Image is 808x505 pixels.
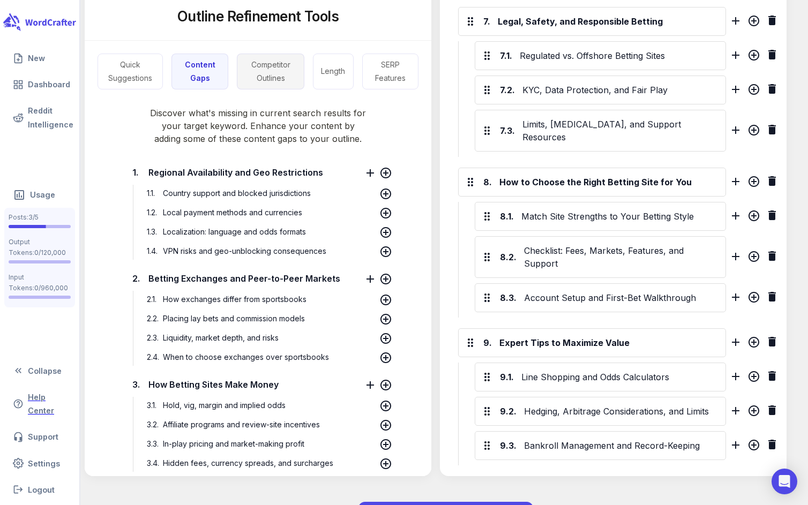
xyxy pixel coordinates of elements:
[729,404,742,420] div: Add sibling H3 section
[520,116,721,146] div: Limits, [MEDICAL_DATA], and Support Resources
[4,360,75,382] button: Collapse
[729,14,742,31] div: Add sibling h2 section
[747,250,760,266] div: Add child H4 section
[519,208,721,225] div: Match Site Strengths to Your Betting Style
[160,401,288,410] span: Hold, vig, margin and implied odds
[729,336,742,352] div: Add sibling h2 section
[4,184,75,206] a: Usage
[130,167,140,178] span: 1.
[766,14,779,30] div: Delete H2 section
[98,54,163,89] button: Quick Suggestions
[313,54,354,89] button: Length
[766,250,779,266] div: Delete H3 section
[747,14,760,31] div: Add child H3 section
[500,84,515,96] div: 7.2.
[144,455,160,472] span: 3.4 .
[729,175,742,191] div: Add sibling h2 section
[4,100,75,135] a: Reddit Intelligence
[747,291,760,307] div: Add child H4 section
[144,397,160,414] span: 3.1 .
[500,210,514,223] div: 8.1.
[146,164,326,180] span: Regional Availability and Geo Restrictions
[160,333,281,342] span: Liquidity, market depth, and risks
[500,49,512,62] div: 7.1.
[144,310,160,327] span: 2.2 .
[475,202,725,231] div: 8.1.Match Site Strengths to Your Betting Style
[4,453,75,474] a: Settings
[4,426,75,448] button: Support
[160,208,305,217] span: Local payment methods and currencies
[458,328,725,357] div: 9.Expert Tips to Maximize Value
[171,54,229,89] button: Content Gaps
[766,48,779,64] div: Delete H3 section
[144,416,160,433] span: 3.2 .
[500,371,514,383] div: 9.1.
[747,439,760,455] div: Add child H4 section
[772,469,797,494] div: Open Intercom Messenger
[729,370,742,386] div: Add sibling H3 section
[747,49,760,65] div: Add child H4 section
[146,270,343,287] span: Betting Exchanges and Peer-to-Peer Markets
[144,243,160,260] span: 1.4 .
[500,405,517,418] div: 9.2.
[747,124,760,140] div: Add child H4 section
[144,223,160,240] span: 1.3 .
[458,7,725,36] div: 7.Legal, Safety, and Responsible Betting
[475,110,725,152] div: 7.3.Limits, [MEDICAL_DATA], and Support Resources
[160,227,309,236] span: Localization: language and odds formats
[9,296,71,299] span: Input Tokens: 0 of 960,000 monthly tokens used. These limits are based on the last model you used...
[144,349,160,366] span: 2.4 .
[177,7,339,26] h5: Outline Refinement Tools
[475,397,725,426] div: 9.2.Hedging, Arbitrage Considerations, and Limits
[160,420,323,429] span: Affiliate programs and review-site incentives
[130,273,140,284] span: 2.
[475,236,725,278] div: 8.2.Checklist: Fees, Markets, Features, and Support
[747,404,760,420] div: Add child H4 section
[4,386,75,421] a: Help Center
[729,291,742,307] div: Add sibling H3 section
[475,283,725,312] div: 8.3.Account Setup and First-Bet Walkthrough
[9,272,71,293] span: Input Tokens: 0 / 960,000
[729,209,742,225] div: Add sibling H3 section
[85,89,431,145] p: Discover what's missing in current search results for your target keyword. Enhance your content b...
[9,237,71,258] span: Output Tokens: 0 / 120,000
[9,212,71,223] span: Posts: 3 / 5
[458,168,725,197] div: 8.How to Choose the Right Betting Site for You
[483,176,492,189] div: 8.
[475,431,725,460] div: 9.3.Bankroll Management and Record-Keeping
[160,295,309,304] span: How exchanges differ from sportsbooks
[766,290,779,306] div: Delete H3 section
[729,83,742,99] div: Add sibling H3 section
[729,124,742,140] div: Add sibling H3 section
[496,13,721,30] div: Legal, Safety, and Responsible Betting
[483,336,492,349] div: 9.
[160,439,307,448] span: In-play pricing and market-making profit
[160,314,308,323] span: Placing lay bets and commission models
[747,336,760,352] div: Add child H3 section
[4,47,75,69] a: New
[729,439,742,455] div: Add sibling H3 section
[522,403,721,420] div: Hedging, Arbitrage Considerations, and Limits
[146,376,281,393] span: How Betting Sites Make Money
[522,242,721,272] div: Checklist: Fees, Markets, Features, and Support
[475,41,725,70] div: 7.1.Regulated vs. Offshore Betting Sites
[520,81,721,99] div: KYC, Data Protection, and Fair Play
[497,334,721,351] div: Expert Tips to Maximize Value
[519,368,721,386] div: Line Shopping and Odds Calculators
[4,479,75,501] button: Logout
[500,291,517,304] div: 8.3.
[497,174,721,191] div: How to Choose the Right Betting Site for You
[475,363,725,391] div: 9.1.Line Shopping and Odds Calculators
[144,291,160,308] span: 2.1 .
[766,209,779,225] div: Delete H3 section
[130,379,140,390] span: 3.
[144,435,160,453] span: 3.3 .
[144,204,160,221] span: 1.2 .
[483,15,490,28] div: 7.
[144,185,160,202] span: 1.1 .
[160,458,336,468] span: Hidden fees, currency spreads, and surcharges
[160,246,329,255] span: VPN risks and geo-unblocking consequences
[160,352,332,361] span: When to choose exchanges over sportsbooks
[766,123,779,139] div: Delete H3 section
